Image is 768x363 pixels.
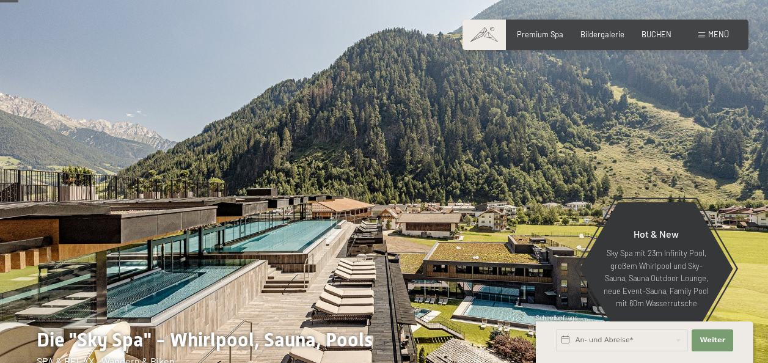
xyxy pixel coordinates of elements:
[580,29,624,39] a: Bildergalerie
[692,329,733,351] button: Weiter
[708,29,729,39] span: Menü
[700,335,725,345] span: Weiter
[536,314,578,321] span: Schnellanfrage
[603,247,709,309] p: Sky Spa mit 23m Infinity Pool, großem Whirlpool und Sky-Sauna, Sauna Outdoor Lounge, neue Event-S...
[634,228,679,240] span: Hot & New
[642,29,671,39] a: BUCHEN
[579,202,734,336] a: Hot & New Sky Spa mit 23m Infinity Pool, großem Whirlpool und Sky-Sauna, Sauna Outdoor Lounge, ne...
[517,29,563,39] a: Premium Spa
